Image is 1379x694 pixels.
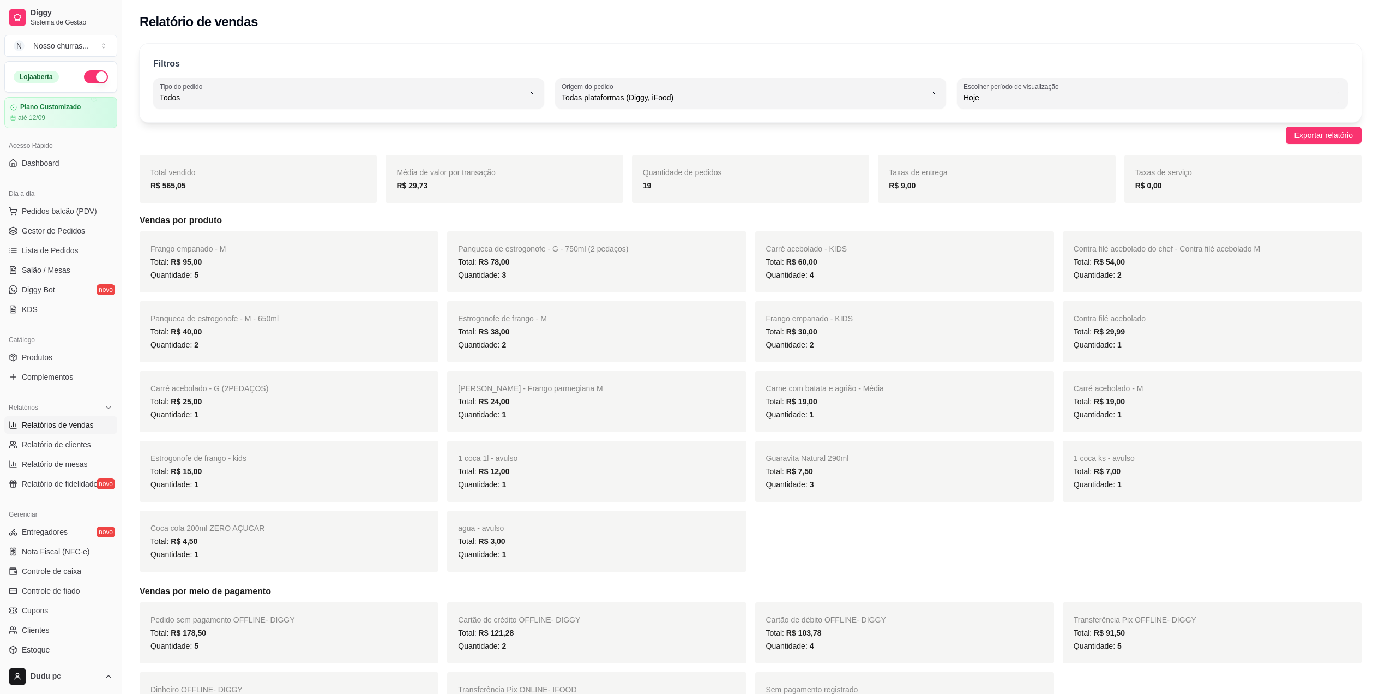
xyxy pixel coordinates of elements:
[458,314,547,323] span: Estrogonofe de frango - M
[150,327,202,336] span: Total:
[458,397,509,406] span: Total:
[479,629,514,637] span: R$ 121,28
[458,524,504,533] span: agua - avulso
[458,340,506,349] span: Quantidade:
[4,97,117,128] a: Plano Customizadoaté 12/09
[4,222,117,240] a: Gestor de Pedidos
[150,615,295,624] span: Pedido sem pagamento OFFLINE - DIGGY
[171,327,202,336] span: R$ 40,00
[22,158,59,169] span: Dashboard
[22,459,88,470] span: Relatório de mesas
[502,550,506,559] span: 1
[766,410,814,419] span: Quantidade:
[1294,129,1353,141] span: Exportar relatório
[1074,410,1122,419] span: Quantidade:
[1074,258,1125,266] span: Total:
[22,527,68,537] span: Entregadores
[150,410,198,419] span: Quantidade:
[4,349,117,366] a: Produtos
[31,672,100,681] span: Dudu pc
[4,261,117,279] a: Salão / Mesas
[458,480,506,489] span: Quantidade:
[766,454,849,463] span: Guaravita Natural 290ml
[1074,615,1196,624] span: Transferência Pix OFFLINE - DIGGY
[1074,244,1260,253] span: Contra filé acebolado do chef - Contra filé acebolado M
[1135,181,1162,190] strong: R$ 0,00
[4,506,117,523] div: Gerenciar
[22,304,38,315] span: KDS
[4,4,117,31] a: DiggySistema de Gestão
[1074,397,1125,406] span: Total:
[4,137,117,154] div: Acesso Rápido
[153,78,544,109] button: Tipo do pedidoTodos
[502,271,506,279] span: 3
[1074,340,1122,349] span: Quantidade:
[4,281,117,298] a: Diggy Botnovo
[4,543,117,560] a: Nota Fiscal (NFC-e)
[766,314,853,323] span: Frango empanado - KIDS
[22,478,98,489] span: Relatório de fidelidade
[786,327,817,336] span: R$ 30,00
[150,168,196,177] span: Total vendido
[964,82,1062,91] label: Escolher período de visualização
[889,168,947,177] span: Taxas de entrega
[22,284,55,295] span: Diggy Bot
[150,629,206,637] span: Total:
[4,456,117,473] a: Relatório de mesas
[22,439,91,450] span: Relatório de clientes
[140,585,1362,598] h5: Vendas por meio de pagamento
[479,327,510,336] span: R$ 38,00
[1117,642,1122,650] span: 5
[562,82,617,91] label: Origem do pedido
[14,71,59,83] div: Loja aberta
[786,397,817,406] span: R$ 19,00
[766,384,884,393] span: Carne com batata e agrião - Média
[502,410,506,419] span: 1
[458,271,506,279] span: Quantidade:
[4,331,117,349] div: Catálogo
[4,301,117,318] a: KDS
[810,271,814,279] span: 4
[766,327,817,336] span: Total:
[766,258,817,266] span: Total:
[150,524,264,533] span: Coca cola 200ml ZERO AÇUCAR
[1094,258,1125,266] span: R$ 54,00
[22,245,79,256] span: Lista de Pedidos
[140,214,1362,227] h5: Vendas por produto
[150,480,198,489] span: Quantidade:
[458,244,628,253] span: Panqueca de estrogonofe - G - 750ml (2 pedaços)
[1117,271,1122,279] span: 2
[1074,271,1122,279] span: Quantidade:
[957,78,1348,109] button: Escolher período de visualizaçãoHoje
[1117,410,1122,419] span: 1
[171,397,202,406] span: R$ 25,00
[140,13,258,31] h2: Relatório de vendas
[502,642,506,650] span: 2
[150,244,226,253] span: Frango empanado - M
[479,467,510,476] span: R$ 12,00
[150,537,197,546] span: Total:
[1074,642,1122,650] span: Quantidade:
[4,242,117,259] a: Lista de Pedidos
[153,57,180,70] p: Filtros
[458,410,506,419] span: Quantidade:
[502,340,506,349] span: 2
[458,454,517,463] span: 1 coca 1l - avulso
[194,340,198,349] span: 2
[171,629,206,637] span: R$ 178,50
[1074,314,1146,323] span: Contra filé acebolado
[1074,467,1121,476] span: Total:
[1074,629,1125,637] span: Total:
[1074,384,1143,393] span: Carré acebolado - M
[31,8,113,18] span: Diggy
[766,244,847,253] span: Carré acebolado - KIDS
[194,550,198,559] span: 1
[150,467,202,476] span: Total:
[458,327,509,336] span: Total:
[1094,629,1125,637] span: R$ 91,50
[4,202,117,220] button: Pedidos balcão (PDV)
[150,314,279,323] span: Panqueca de estrogonofe - M - 650ml
[786,467,813,476] span: R$ 7,50
[4,621,117,639] a: Clientes
[22,206,97,217] span: Pedidos balcão (PDV)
